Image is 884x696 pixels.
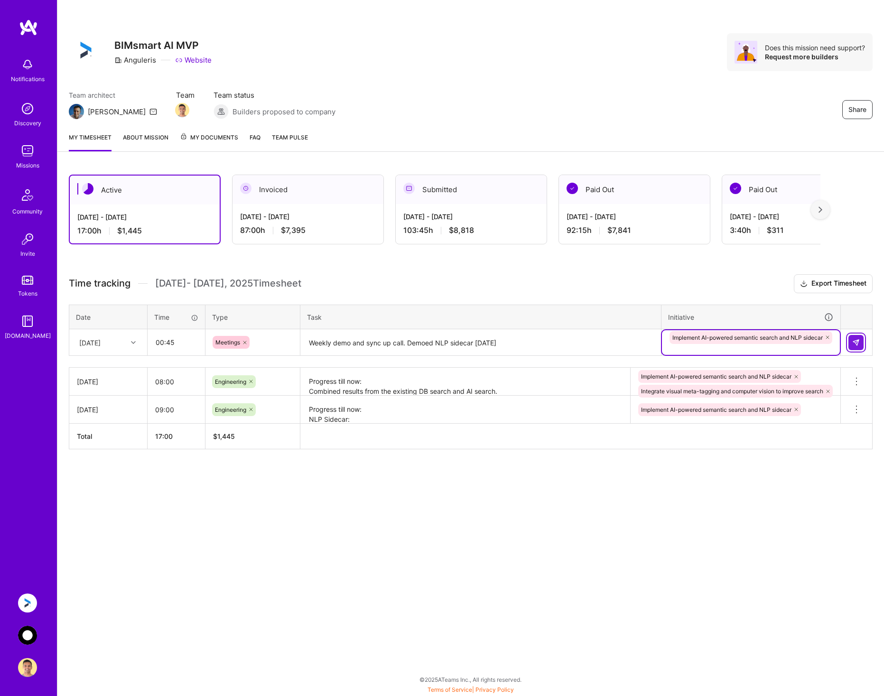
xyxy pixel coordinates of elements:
[233,175,383,204] div: Invoiced
[117,226,142,236] span: $1,445
[77,377,140,387] div: [DATE]
[77,405,140,415] div: [DATE]
[77,212,212,222] div: [DATE] - [DATE]
[668,312,834,323] div: Initiative
[848,105,866,114] span: Share
[176,102,188,118] a: Team Member Avatar
[240,183,251,194] img: Invoiced
[131,340,136,345] i: icon Chevron
[214,90,335,100] span: Team status
[16,160,39,170] div: Missions
[765,43,865,52] div: Does this mission need support?
[301,397,629,423] textarea: Progress till now: NLP Sidecar: Implemented the UI for the chat conversation with the user. Added...
[396,175,547,204] div: Submitted
[77,226,212,236] div: 17:00 h
[79,337,101,347] div: [DATE]
[175,103,189,117] img: Team Member Avatar
[428,686,472,693] a: Terms of Service
[800,279,808,289] i: icon Download
[641,373,791,380] span: Implement AI-powered semantic search and NLP sidecar
[57,668,884,691] div: © 2025 ATeams Inc., All rights reserved.
[730,212,865,222] div: [DATE] - [DATE]
[12,206,43,216] div: Community
[180,132,238,143] span: My Documents
[233,107,335,117] span: Builders proposed to company
[767,225,784,235] span: $311
[672,334,823,341] span: Implement AI-powered semantic search and NLP sidecar
[240,225,376,235] div: 87:00 h
[205,305,300,329] th: Type
[765,52,865,61] div: Request more builders
[214,104,229,119] img: Builders proposed to company
[22,276,33,285] img: tokens
[730,183,741,194] img: Paid Out
[16,594,39,612] a: Anguleris: BIMsmart AI MVP
[240,212,376,222] div: [DATE] - [DATE]
[148,369,205,394] input: HH:MM
[16,184,39,206] img: Community
[180,132,238,151] a: My Documents
[250,132,261,151] a: FAQ
[69,305,148,329] th: Date
[735,41,757,64] img: Avatar
[213,432,235,440] span: $ 1,445
[403,212,539,222] div: [DATE] - [DATE]
[848,335,865,350] div: null
[607,225,631,235] span: $7,841
[403,225,539,235] div: 103:45 h
[215,378,246,385] span: Engineering
[641,406,791,413] span: Implement AI-powered semantic search and NLP sidecar
[16,626,39,645] a: AnyTeam: Team for AI-Powered Sales Platform
[449,225,474,235] span: $8,818
[272,134,308,141] span: Team Pulse
[11,74,45,84] div: Notifications
[18,658,37,677] img: User Avatar
[176,90,195,100] span: Team
[148,330,205,355] input: HH:MM
[18,626,37,645] img: AnyTeam: Team for AI-Powered Sales Platform
[215,406,246,413] span: Engineering
[842,100,873,119] button: Share
[114,39,212,51] h3: BIMsmart AI MVP
[281,225,306,235] span: $7,395
[567,212,702,222] div: [DATE] - [DATE]
[18,312,37,331] img: guide book
[154,312,198,322] div: Time
[730,225,865,235] div: 3:40 h
[155,278,301,289] span: [DATE] - [DATE] , 2025 Timesheet
[123,132,168,151] a: About Mission
[69,278,130,289] span: Time tracking
[722,175,873,204] div: Paid Out
[149,108,157,115] i: icon Mail
[19,19,38,36] img: logo
[428,686,514,693] span: |
[5,331,51,341] div: [DOMAIN_NAME]
[82,183,93,195] img: Active
[215,339,240,346] span: Meetings
[14,118,41,128] div: Discovery
[69,90,157,100] span: Team architect
[148,397,205,422] input: HH:MM
[272,132,308,151] a: Team Pulse
[852,339,860,346] img: Submit
[148,424,205,449] th: 17:00
[88,107,146,117] div: [PERSON_NAME]
[567,225,702,235] div: 92:15 h
[18,55,37,74] img: bell
[20,249,35,259] div: Invite
[18,141,37,160] img: teamwork
[70,176,220,204] div: Active
[403,183,415,194] img: Submitted
[300,305,661,329] th: Task
[175,55,212,65] a: Website
[114,56,122,64] i: icon CompanyGray
[69,33,103,67] img: Company Logo
[69,424,148,449] th: Total
[567,183,578,194] img: Paid Out
[641,388,823,395] span: Integrate visual meta-tagging and computer vision to improve search
[301,330,660,355] textarea: Weekly demo and sync up call. Demoed NLP sidecar [DATE]
[819,206,822,213] img: right
[301,369,629,395] textarea: Progress till now: Combined results from the existing DB search and AI search. Removed products m...
[18,230,37,249] img: Invite
[18,99,37,118] img: discovery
